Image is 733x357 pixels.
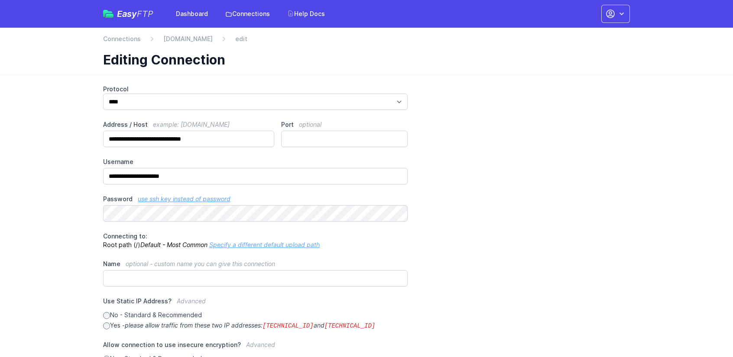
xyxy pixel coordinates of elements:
[103,158,408,166] label: Username
[103,311,408,319] label: No - Standard & Recommended
[103,10,114,18] img: easyftp_logo.png
[126,260,275,267] span: optional - custom name you can give this connection
[103,260,408,268] label: Name
[103,341,408,354] label: Allow connection to use insecure encryption?
[140,241,208,248] i: Default - Most Common
[103,297,408,311] label: Use Static IP Address?
[103,35,141,43] a: Connections
[153,121,230,128] span: example: [DOMAIN_NAME]
[282,6,330,22] a: Help Docs
[209,241,320,248] a: Specify a different default upload path
[103,312,110,319] input: No - Standard & Recommended
[235,35,247,43] span: edit
[117,10,153,18] span: Easy
[103,120,274,129] label: Address / Host
[263,322,314,329] code: [TECHNICAL_ID]
[177,297,206,305] span: Advanced
[171,6,213,22] a: Dashboard
[103,195,408,203] label: Password
[324,322,376,329] code: [TECHNICAL_ID]
[138,195,230,203] a: use ssh key instead of password
[281,120,408,129] label: Port
[103,85,408,93] label: Protocol
[103,322,110,329] input: Yes -please allow traffic from these two IP addresses:[TECHNICAL_ID]and[TECHNICAL_ID]
[103,10,153,18] a: EasyFTP
[103,232,147,240] span: Connecting to:
[246,341,275,348] span: Advanced
[103,232,408,249] p: Root path (/)
[103,52,623,68] h1: Editing Connection
[125,322,375,329] i: please allow traffic from these two IP addresses: and
[163,35,213,43] a: [DOMAIN_NAME]
[103,35,630,48] nav: Breadcrumb
[103,321,408,330] label: Yes -
[137,9,153,19] span: FTP
[220,6,275,22] a: Connections
[299,121,321,128] span: optional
